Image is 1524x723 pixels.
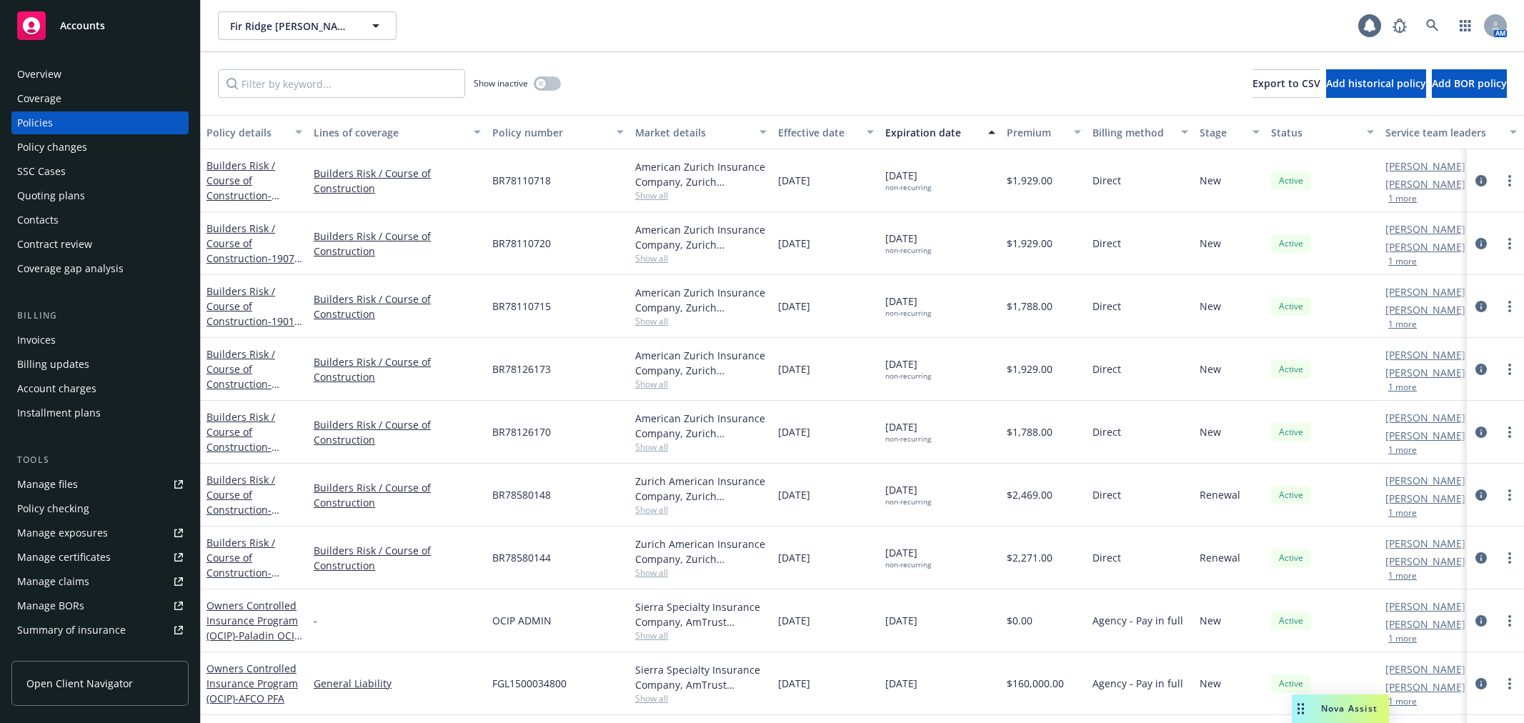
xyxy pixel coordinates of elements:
a: Builders Risk / Course of Construction [206,473,297,532]
a: Summary of insurance [11,619,189,642]
a: Builders Risk / Course of Construction [314,229,481,259]
a: more [1501,487,1518,504]
span: Agency - Pay in full [1092,676,1183,691]
a: Search [1418,11,1447,40]
div: American Zurich Insurance Company, Zurich Insurance Group [635,285,767,315]
span: Show all [635,692,767,704]
span: $2,469.00 [1007,487,1052,502]
span: [DATE] [778,613,810,628]
a: Contract review [11,233,189,256]
a: circleInformation [1473,612,1490,629]
a: more [1501,424,1518,441]
button: 1 more [1388,320,1417,329]
span: Direct [1092,361,1121,377]
button: Premium [1001,115,1087,149]
span: [DATE] [885,482,931,507]
div: Lines of coverage [314,125,465,140]
span: [DATE] [885,231,931,255]
div: Coverage [17,87,61,110]
a: Report a Bug [1385,11,1414,40]
span: Show inactive [474,77,528,89]
span: New [1200,173,1221,188]
span: BR78126170 [492,424,551,439]
button: Add historical policy [1326,69,1426,98]
button: Service team leaders [1380,115,1523,149]
a: circleInformation [1473,487,1490,504]
span: Direct [1092,299,1121,314]
span: Show all [635,315,767,327]
a: Invoices [11,329,189,351]
span: [DATE] [778,173,810,188]
a: SSC Cases [11,160,189,183]
span: Direct [1092,550,1121,565]
a: more [1501,172,1518,189]
span: Renewal [1200,487,1240,502]
span: Nova Assist [1321,702,1378,714]
span: Export to CSV [1252,76,1320,90]
a: more [1501,298,1518,315]
a: Builders Risk / Course of Construction [314,291,481,321]
div: Manage files [17,473,78,496]
span: Direct [1092,173,1121,188]
div: Contract review [17,233,92,256]
a: more [1501,675,1518,692]
a: Installment plans [11,402,189,424]
a: Overview [11,63,189,86]
span: Direct [1092,236,1121,251]
span: Fir Ridge [PERSON_NAME] Partners LLC [230,19,354,34]
div: non-recurring [885,434,931,444]
a: [PERSON_NAME] [1385,176,1465,191]
div: SSC Cases [17,160,66,183]
span: $0.00 [1007,613,1032,628]
span: Accounts [60,20,105,31]
input: Filter by keyword... [218,69,465,98]
span: Agency - Pay in full [1092,613,1183,628]
div: American Zurich Insurance Company, Zurich Insurance Group [635,348,767,378]
span: [DATE] [778,236,810,251]
a: Policy checking [11,497,189,520]
a: more [1501,361,1518,378]
span: Direct [1092,487,1121,502]
div: Manage claims [17,570,89,593]
div: Premium [1007,125,1065,140]
a: Manage claims [11,570,189,593]
a: Manage exposures [11,522,189,544]
div: Billing updates [17,353,89,376]
span: Show all [635,441,767,453]
span: Show all [635,629,767,642]
a: Policies [11,111,189,134]
span: Active [1277,426,1305,439]
div: Billing [11,309,189,323]
div: Zurich American Insurance Company, Zurich Insurance Group [635,474,767,504]
span: [DATE] [885,294,931,318]
span: New [1200,424,1221,439]
button: 1 more [1388,697,1417,706]
div: Sierra Specialty Insurance Company, AmTrust Financial Services, Paladin Risk Management [635,599,767,629]
div: Sierra Specialty Insurance Company, AmTrust Financial Services, Jencap Insurance Services Inc [635,662,767,692]
a: Manage files [11,473,189,496]
a: Account charges [11,377,189,400]
button: Fir Ridge [PERSON_NAME] Partners LLC [218,11,397,40]
a: [PERSON_NAME] [1385,599,1465,614]
a: Manage BORs [11,594,189,617]
a: Builders Risk / Course of Construction [206,221,294,295]
button: 1 more [1388,572,1417,580]
div: Quoting plans [17,184,85,207]
a: Coverage [11,87,189,110]
a: General Liability [314,676,481,691]
span: New [1200,299,1221,314]
span: Show all [635,189,767,201]
div: Market details [635,125,751,140]
div: Status [1271,125,1358,140]
span: Active [1277,174,1305,187]
a: [PERSON_NAME] [1385,365,1465,380]
a: [PERSON_NAME] [1385,554,1465,569]
span: New [1200,236,1221,251]
button: Billing method [1087,115,1194,149]
a: Quoting plans [11,184,189,207]
button: Export to CSV [1252,69,1320,98]
span: [DATE] [885,168,931,192]
button: 1 more [1388,257,1417,266]
div: Policy number [492,125,608,140]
